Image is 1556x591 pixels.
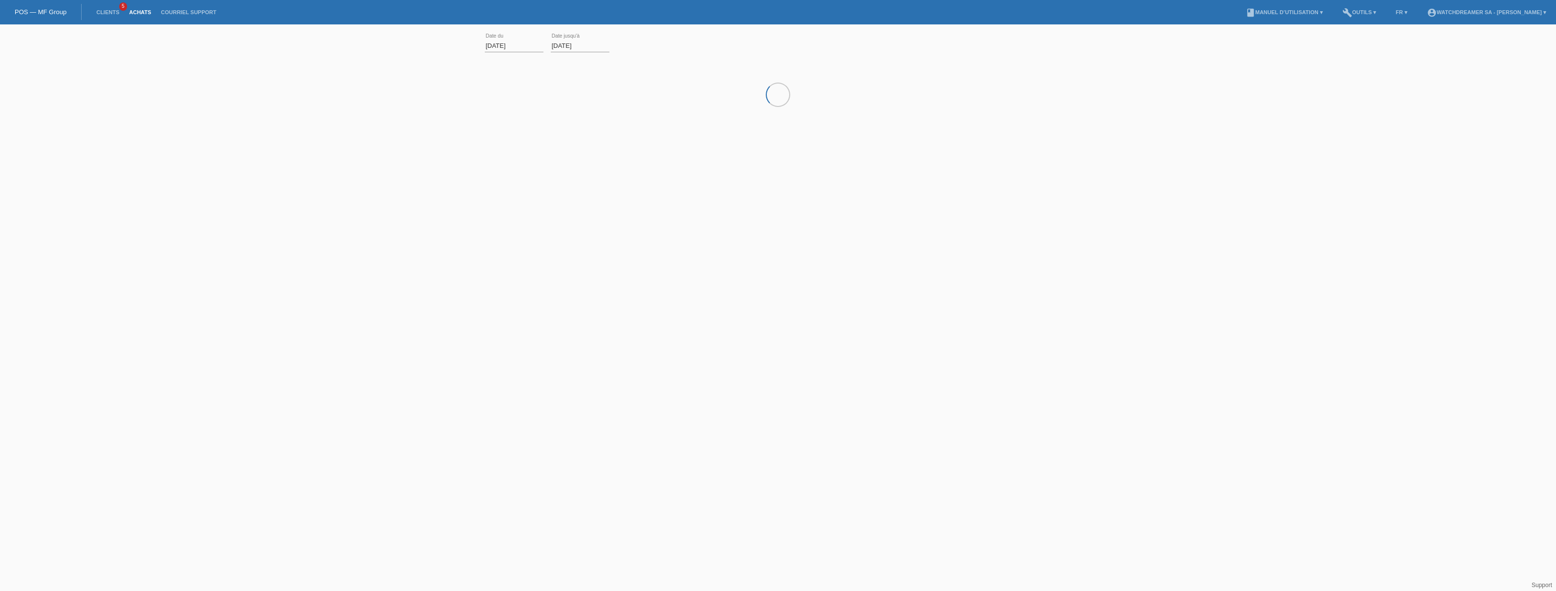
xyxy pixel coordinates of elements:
i: account_circle [1427,8,1437,18]
a: FR ▾ [1391,9,1412,15]
a: buildOutils ▾ [1338,9,1381,15]
i: book [1246,8,1255,18]
a: bookManuel d’utilisation ▾ [1241,9,1328,15]
a: POS — MF Group [15,8,66,16]
a: account_circleWatchdreamer SA - [PERSON_NAME] ▾ [1422,9,1551,15]
a: Courriel Support [156,9,221,15]
i: build [1342,8,1352,18]
a: Clients [91,9,124,15]
span: 5 [119,2,127,11]
a: Support [1532,582,1552,589]
a: Achats [124,9,156,15]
